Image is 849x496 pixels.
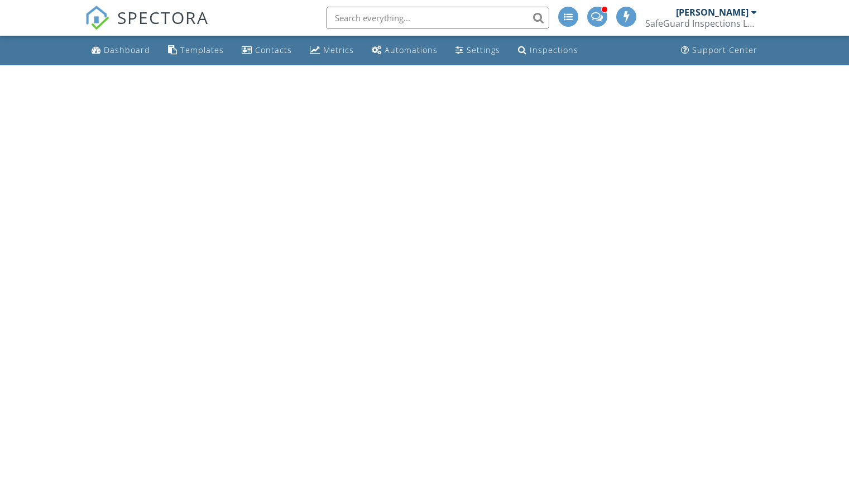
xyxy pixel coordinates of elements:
[323,45,354,55] div: Metrics
[255,45,292,55] div: Contacts
[85,15,209,38] a: SPECTORA
[451,40,505,61] a: Settings
[514,40,583,61] a: Inspections
[117,6,209,29] span: SPECTORA
[692,45,757,55] div: Support Center
[676,7,749,18] div: [PERSON_NAME]
[164,40,228,61] a: Templates
[87,40,155,61] a: Dashboard
[530,45,578,55] div: Inspections
[85,6,109,30] img: The Best Home Inspection Software - Spectora
[385,45,438,55] div: Automations
[104,45,150,55] div: Dashboard
[645,18,757,29] div: SafeGuard Inspections LLC
[467,45,500,55] div: Settings
[367,40,442,61] a: Automations (Advanced)
[237,40,296,61] a: Contacts
[305,40,358,61] a: Metrics
[326,7,549,29] input: Search everything...
[677,40,762,61] a: Support Center
[180,45,224,55] div: Templates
